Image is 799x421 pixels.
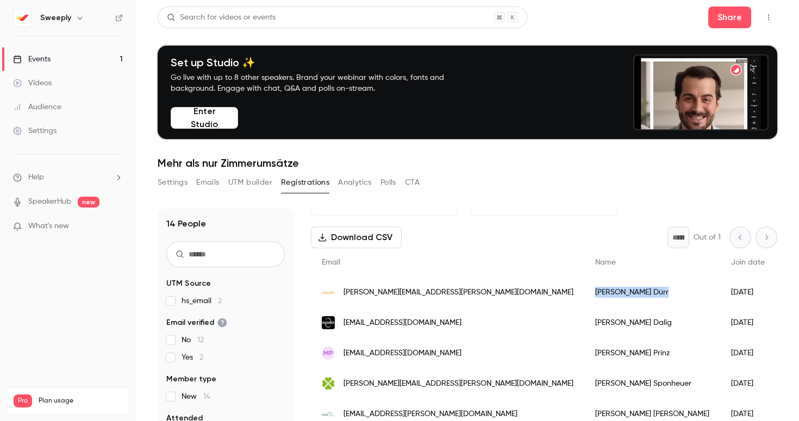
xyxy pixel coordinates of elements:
[322,407,335,420] img: emser-therme.de
[196,174,219,191] button: Emails
[78,197,99,208] span: new
[171,107,238,129] button: Enter Studio
[584,368,720,399] div: [PERSON_NAME] Sponheuer
[166,278,211,289] span: UTM Source
[39,397,122,405] span: Plan usage
[720,277,776,307] div: [DATE]
[322,316,335,329] img: signohc.com
[344,317,461,329] span: [EMAIL_ADDRESS][DOMAIN_NAME]
[171,56,470,69] h4: Set up Studio ✨
[694,232,721,243] p: Out of 1
[13,54,51,65] div: Events
[344,378,573,389] span: [PERSON_NAME][EMAIL_ADDRESS][PERSON_NAME][DOMAIN_NAME]
[322,259,340,266] span: Email
[323,348,333,358] span: MP
[166,217,206,230] h1: 14 People
[344,409,517,420] span: [EMAIL_ADDRESS][PERSON_NAME][DOMAIN_NAME]
[158,156,777,169] h1: Mehr als nur Zimmerumsätze
[322,377,335,390] img: glueck-auf.de
[584,277,720,307] div: [PERSON_NAME] Dürr
[338,174,372,191] button: Analytics
[13,102,61,112] div: Audience
[281,174,329,191] button: Registrations
[218,297,222,305] span: 2
[595,259,616,266] span: Name
[708,7,751,28] button: Share
[344,348,461,359] span: [EMAIL_ADDRESS][DOMAIN_NAME]
[405,174,420,191] button: CTA
[171,72,470,94] p: Go live with up to 8 other speakers. Brand your webinar with colors, fonts and background. Engage...
[158,174,188,191] button: Settings
[720,338,776,368] div: [DATE]
[720,368,776,399] div: [DATE]
[167,12,276,23] div: Search for videos or events
[322,290,335,294] img: hotel-hohenlohe.de
[311,227,402,248] button: Download CSV
[731,259,765,266] span: Join date
[166,317,227,328] span: Email verified
[344,287,573,298] span: [PERSON_NAME][EMAIL_ADDRESS][PERSON_NAME][DOMAIN_NAME]
[28,196,71,208] a: SpeakerHub
[228,174,272,191] button: UTM builder
[182,352,203,363] span: Yes
[28,221,69,232] span: What's new
[197,336,204,344] span: 12
[14,394,32,407] span: Pro
[584,307,720,338] div: [PERSON_NAME] Dalig
[40,12,71,23] h6: Sweeply
[720,307,776,338] div: [DATE]
[182,296,222,306] span: hs_email
[182,391,210,402] span: New
[14,9,31,27] img: Sweeply
[13,78,52,89] div: Videos
[166,374,216,385] span: Member type
[203,393,210,400] span: 14
[13,172,123,183] li: help-dropdown-opener
[584,338,720,368] div: [PERSON_NAME] Prinz
[182,335,204,345] span: No
[380,174,396,191] button: Polls
[199,354,203,361] span: 2
[13,125,57,136] div: Settings
[28,172,44,183] span: Help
